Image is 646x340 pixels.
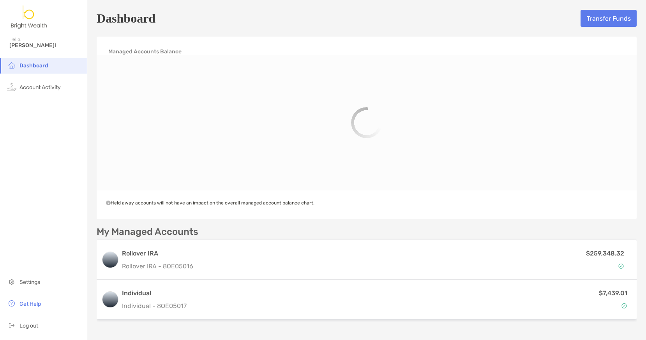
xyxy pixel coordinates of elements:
span: [PERSON_NAME]! [9,42,82,49]
span: Held away accounts will not have an impact on the overall managed account balance chart. [106,200,314,206]
p: Individual - 8OE05017 [122,301,187,311]
img: settings icon [7,277,16,286]
span: Settings [19,279,40,285]
h5: Dashboard [97,9,155,27]
h3: Rollover IRA [122,249,478,258]
h3: Individual [122,289,187,298]
button: Transfer Funds [581,10,637,27]
span: Log out [19,322,38,329]
img: household icon [7,60,16,70]
img: logo account [102,252,118,268]
span: Get Help [19,301,41,307]
img: logout icon [7,321,16,330]
span: Account Activity [19,84,61,91]
img: get-help icon [7,299,16,308]
img: Account Status icon [618,263,624,269]
p: $259,348.32 [586,248,624,258]
img: logo account [102,292,118,307]
p: $7,439.01 [599,288,627,298]
img: Account Status icon [621,303,627,308]
p: Rollover IRA - 8OE05016 [122,261,478,271]
span: Dashboard [19,62,48,69]
img: activity icon [7,82,16,92]
img: Zoe Logo [9,3,49,31]
h4: Managed Accounts Balance [108,48,182,55]
p: My Managed Accounts [97,227,198,237]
